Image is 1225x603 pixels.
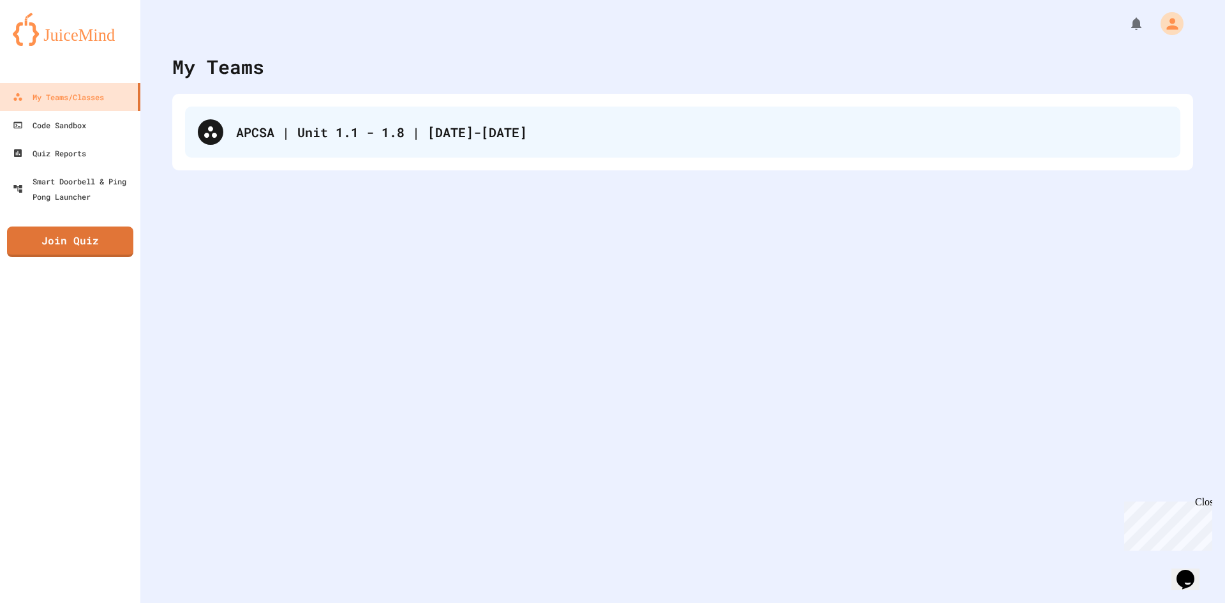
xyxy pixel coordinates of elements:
div: APCSA | Unit 1.1 - 1.8 | [DATE]-[DATE] [236,123,1168,142]
img: logo-orange.svg [13,13,128,46]
div: My Teams/Classes [13,89,104,105]
iframe: chat widget [1119,496,1212,551]
a: Join Quiz [7,227,133,257]
div: Code Sandbox [13,117,86,133]
div: My Teams [172,52,264,81]
div: My Notifications [1105,13,1147,34]
div: Chat with us now!Close [5,5,88,81]
div: My Account [1147,9,1187,38]
div: Smart Doorbell & Ping Pong Launcher [13,174,135,204]
div: Quiz Reports [13,145,86,161]
div: APCSA | Unit 1.1 - 1.8 | [DATE]-[DATE] [185,107,1180,158]
iframe: chat widget [1171,552,1212,590]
